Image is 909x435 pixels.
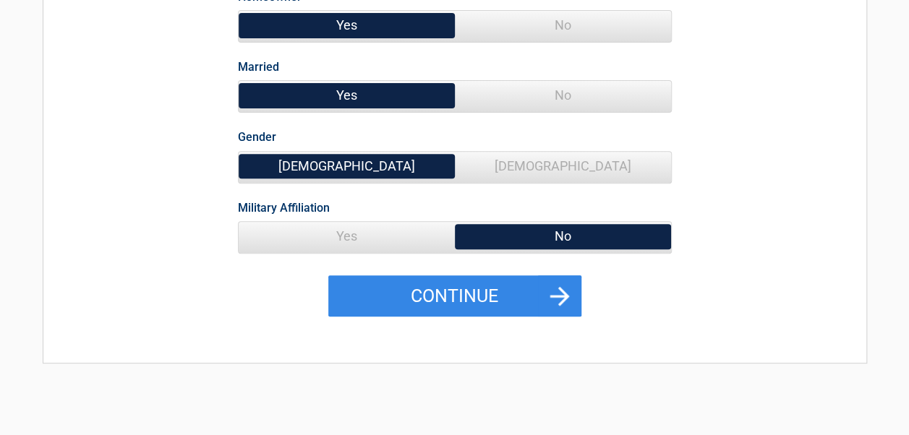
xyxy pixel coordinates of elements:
[328,275,581,317] button: Continue
[238,127,276,147] label: Gender
[455,222,671,251] span: No
[239,81,455,110] span: Yes
[455,152,671,181] span: [DEMOGRAPHIC_DATA]
[238,57,279,77] label: Married
[239,11,455,40] span: Yes
[238,198,330,217] label: Military Affiliation
[455,81,671,110] span: No
[239,152,455,181] span: [DEMOGRAPHIC_DATA]
[455,11,671,40] span: No
[239,222,455,251] span: Yes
